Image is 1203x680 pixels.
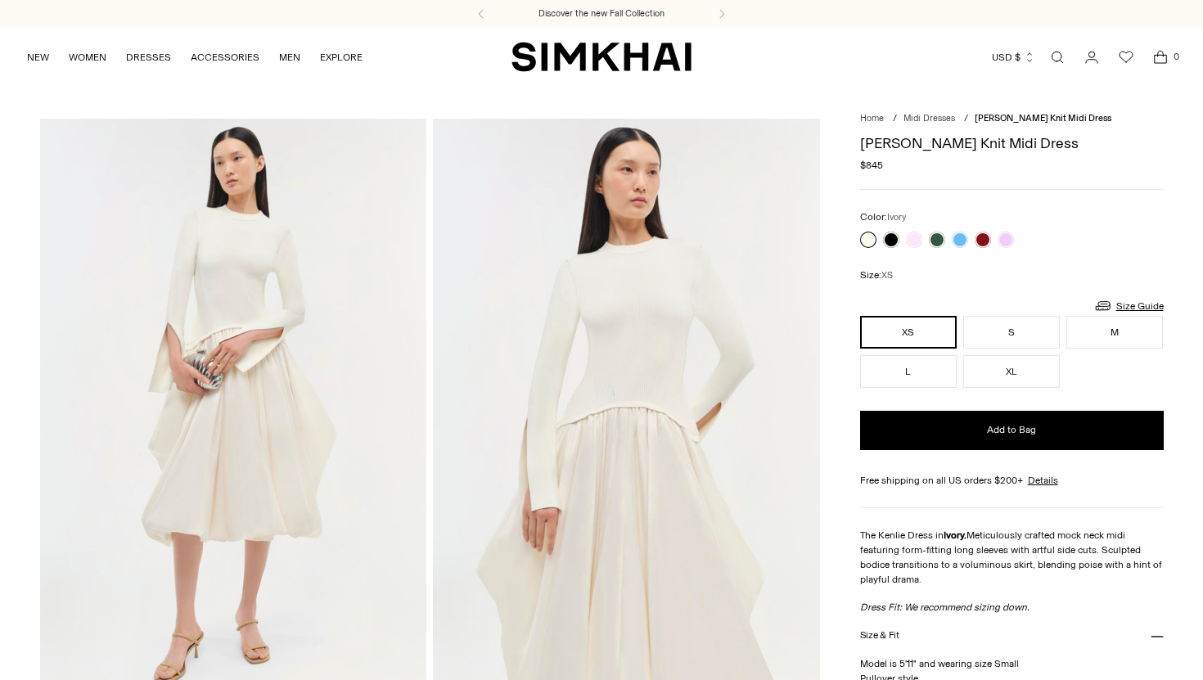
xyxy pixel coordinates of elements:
[860,615,1164,656] button: Size & Fit
[1169,49,1183,64] span: 0
[887,212,906,223] span: Ivory
[279,39,300,75] a: MEN
[69,39,106,75] a: WOMEN
[893,112,897,126] div: /
[860,601,1030,613] em: Dress Fit: We recommend sizing down.
[1093,295,1164,316] a: Size Guide
[860,113,884,124] a: Home
[944,529,966,541] strong: Ivory.
[1144,41,1177,74] a: Open cart modal
[963,316,1060,349] button: S
[320,39,363,75] a: EXPLORE
[1028,473,1058,488] a: Details
[1075,41,1108,74] a: Go to the account page
[860,136,1164,151] h1: [PERSON_NAME] Knit Midi Dress
[860,411,1164,450] button: Add to Bag
[860,355,957,388] button: L
[511,41,692,73] a: SIMKHAI
[27,39,49,75] a: NEW
[881,270,893,281] span: XS
[860,268,893,283] label: Size:
[860,209,906,225] label: Color:
[964,112,968,126] div: /
[860,316,957,349] button: XS
[987,423,1036,437] span: Add to Bag
[963,355,1060,388] button: XL
[126,39,171,75] a: DRESSES
[860,158,883,173] span: $845
[860,529,1162,585] span: Meticulously crafted mock neck midi featuring form-fitting long sleeves with artful side cuts. Sc...
[903,113,955,124] a: Midi Dresses
[1110,41,1142,74] a: Wishlist
[975,113,1111,124] span: [PERSON_NAME] Knit Midi Dress
[191,39,259,75] a: ACCESSORIES
[992,39,1035,75] button: USD $
[860,528,1164,587] p: The Kenlie Dress in
[860,112,1164,126] nav: breadcrumbs
[860,473,1164,488] div: Free shipping on all US orders $200+
[1066,316,1163,349] button: M
[538,7,665,20] a: Discover the new Fall Collection
[860,630,899,641] h3: Size & Fit
[1041,41,1074,74] a: Open search modal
